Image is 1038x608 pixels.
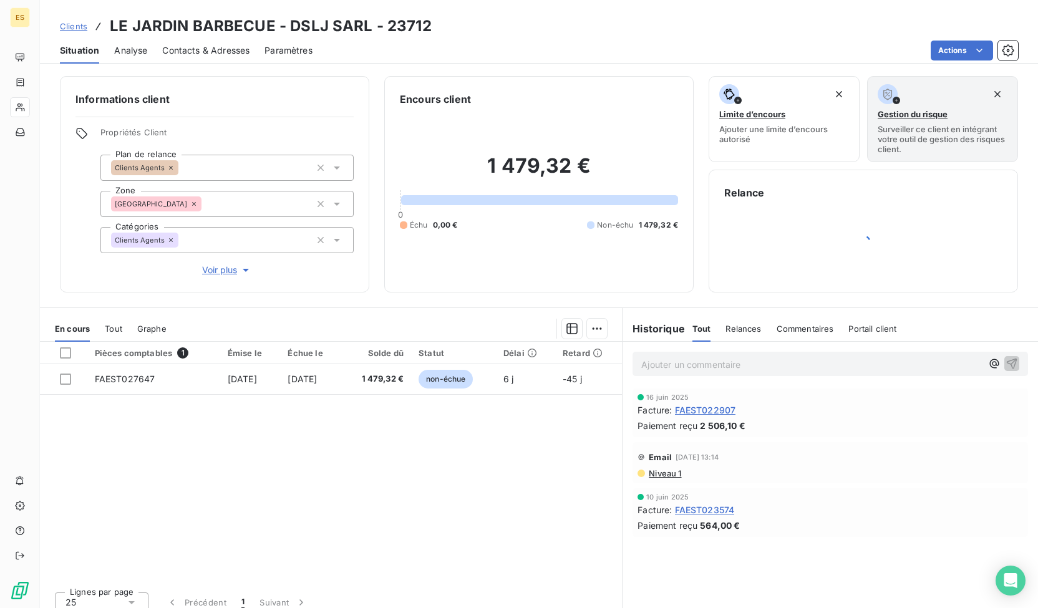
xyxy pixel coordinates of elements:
div: ES [10,7,30,27]
span: Limite d’encours [719,109,785,119]
h3: LE JARDIN BARBECUE - DSLJ SARL - 23712 [110,15,432,37]
span: Commentaires [777,324,834,334]
span: Niveau 1 [648,468,681,478]
span: Surveiller ce client en intégrant votre outil de gestion des risques client. [878,124,1007,154]
span: Graphe [137,324,167,334]
span: En cours [55,324,90,334]
span: Analyse [114,44,147,57]
h6: Historique [623,321,685,336]
span: [GEOGRAPHIC_DATA] [115,200,188,208]
span: Situation [60,44,99,57]
h6: Encours client [400,92,471,107]
div: Échue le [288,348,334,358]
span: Non-échu [597,220,633,231]
button: Actions [931,41,993,60]
span: Propriétés Client [100,127,354,145]
span: Clients Agents [115,236,165,244]
span: 564,00 € [700,519,740,532]
span: Échu [410,220,428,231]
span: Paiement reçu [638,419,697,432]
span: 6 j [503,374,513,384]
span: Relances [725,324,761,334]
span: Facture : [638,503,672,516]
span: FAEST022907 [675,403,736,417]
span: Clients [60,21,87,31]
span: [DATE] [288,374,317,384]
span: FAEST027647 [95,374,155,384]
button: Voir plus [100,263,354,277]
span: Gestion du risque [878,109,948,119]
h6: Informations client [75,92,354,107]
span: 1 479,32 € [639,220,679,231]
span: 2 506,10 € [700,419,745,432]
span: [DATE] [228,374,257,384]
button: Gestion du risqueSurveiller ce client en intégrant votre outil de gestion des risques client. [867,76,1018,162]
div: Émise le [228,348,273,358]
span: Paiement reçu [638,519,697,532]
span: 0 [398,210,403,220]
div: Open Intercom Messenger [996,566,1026,596]
span: Facture : [638,403,672,417]
img: Logo LeanPay [10,581,30,601]
span: Tout [105,324,122,334]
div: Pièces comptables [95,347,213,359]
h6: Relance [724,185,1002,200]
span: Contacts & Adresses [162,44,250,57]
input: Ajouter une valeur [178,234,188,246]
input: Ajouter une valeur [178,162,188,173]
span: [DATE] 13:14 [676,453,719,461]
span: Clients Agents [115,164,165,171]
h2: 1 479,32 € [400,153,678,191]
span: Paramètres [264,44,313,57]
input: Ajouter une valeur [201,198,211,210]
div: Retard [563,348,614,358]
span: non-échue [419,370,473,388]
span: 1 [177,347,188,359]
span: -45 j [563,374,582,384]
span: Email [649,452,672,462]
div: Délai [503,348,548,358]
div: Solde dû [349,348,404,358]
div: Statut [419,348,488,358]
span: 0,00 € [433,220,458,231]
span: Portail client [848,324,896,334]
span: Voir plus [202,264,252,276]
span: 10 juin 2025 [646,493,689,501]
a: Clients [60,20,87,32]
button: Limite d’encoursAjouter une limite d’encours autorisé [709,76,860,162]
span: 1 479,32 € [349,373,404,385]
span: FAEST023574 [675,503,735,516]
span: Tout [692,324,711,334]
span: Ajouter une limite d’encours autorisé [719,124,849,144]
span: 16 juin 2025 [646,393,689,401]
